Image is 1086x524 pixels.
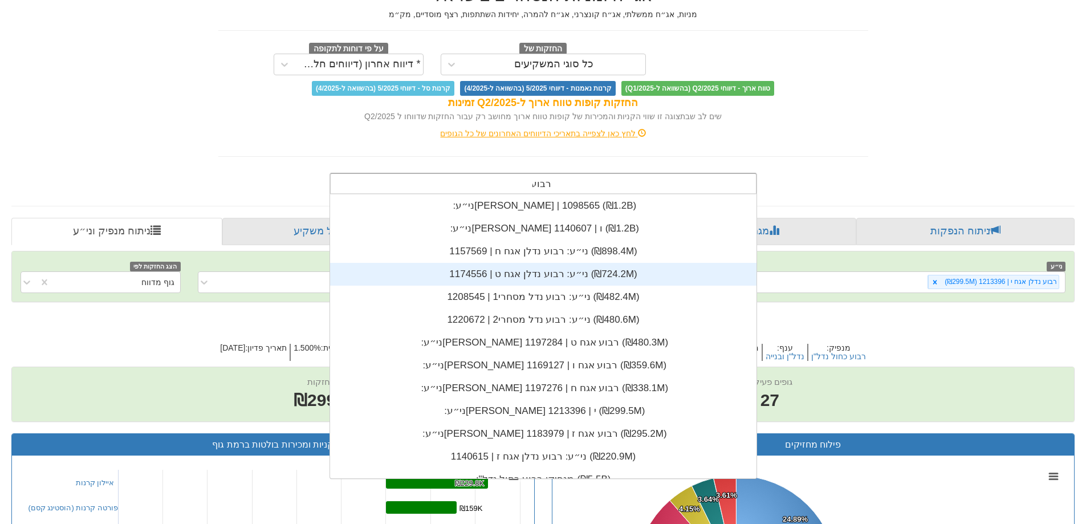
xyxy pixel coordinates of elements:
div: ני״ע: ‏רבוע נדל מסחרי1 | 1208545 ‎(₪482.4M)‎ [330,286,756,308]
tspan: ₪229.8K [455,479,485,488]
div: החזקות קופות טווח ארוך ל-Q2/2025 זמינות [218,96,868,111]
span: שווי החזקות [307,377,351,387]
span: קרנות נאמנות - דיווחי 5/2025 (בהשוואה ל-4/2025) [460,81,615,96]
div: מנפיק: ‏רבוע כחול נדל"ן ‎(₪5.5B)‎ [330,468,756,491]
a: איילון קרנות [76,478,115,487]
span: ני״ע [1047,262,1065,271]
span: קרנות סל - דיווחי 5/2025 (בהשוואה ל-4/2025) [312,81,454,96]
h5: תאריך פדיון : [DATE] [217,344,290,361]
button: רבוע כחול נדל"ן [811,352,866,361]
span: החזקות של [519,43,567,55]
h2: רבוע [PERSON_NAME] י | 1213396 - ניתוח ני״ע [11,314,1075,332]
tspan: 24.89% [783,515,808,523]
div: * דיווח אחרון (דיווחים חלקיים) [298,59,421,70]
div: ני״ע: ‏רבוע נדל מסחרי2 | 1220672 ‎(₪480.6M)‎ [330,308,756,331]
a: ניתוח הנפקות [856,218,1075,245]
div: ני״ע: ‏[PERSON_NAME] רבוע אגח ט | 1197284 ‎(₪480.3M)‎ [330,331,756,354]
h5: ענף : [762,344,807,361]
div: רבוע נדלן אגח י | 1213396 (₪299.5M) [941,275,1059,289]
div: ני״ע: ‏[PERSON_NAME] רבוע אגח ח | 1197276 ‎(₪338.1M)‎ [330,377,756,400]
div: ני״ע: ‏[PERSON_NAME] רבוע אגח ו | 1169127 ‎(₪359.6M)‎ [330,354,756,377]
span: הצג החזקות לפי [130,262,180,271]
span: טווח ארוך - דיווחי Q2/2025 (בהשוואה ל-Q1/2025) [621,81,774,96]
tspan: 3.64% [698,495,719,503]
span: ₪299.5M [294,391,364,409]
div: ני״ע: ‏[PERSON_NAME] | 1098565 ‎(₪1.2B)‎ [330,194,756,217]
div: לחץ כאן לצפייה בתאריכי הדיווחים האחרונים של כל הגופים [210,128,877,139]
a: פרופיל משקיע [222,218,437,245]
span: גופים פעילים [747,377,792,387]
span: 27 [747,388,792,413]
h3: פילוח מחזיקים [561,440,1066,450]
h5: מנפיק : [807,344,869,361]
div: גוף מדווח [141,277,174,288]
h3: קניות ומכירות בולטות ברמת גוף [21,440,526,450]
div: ני״ע: ‏[PERSON_NAME] ו | 1140607 ‎(₪1.2B)‎ [330,217,756,240]
a: ניתוח מנפיק וני״ע [11,218,222,245]
div: ני״ע: ‏[PERSON_NAME] י | 1213396 ‎(₪299.5M)‎ [330,400,756,423]
div: ני״ע: ‏רבוע נדלן אגח ז | 1140615 ‎(₪220.9M)‎ [330,445,756,468]
div: כל סוגי המשקיעים [514,59,593,70]
tspan: 4.15% [679,505,700,513]
tspan: ₪159K [459,504,483,513]
h5: מניות, אג״ח ממשלתי, אג״ח קונצרני, אג״ח להמרה, יחידות השתתפות, רצף מוסדיים, מק״מ [218,10,868,19]
tspan: 3.61% [716,491,737,499]
div: ני״ע: ‏רבוע נדלן אגח ט | 1174556 ‎(₪724.2M)‎ [330,263,756,286]
a: פורטה קרנות (הוסטינג קסם) [29,503,119,512]
span: על פי דוחות לתקופה [309,43,388,55]
div: שים לב שבתצוגה זו שווי הקניות והמכירות של קופות טווח ארוך מחושב רק עבור החזקות שדווחו ל Q2/2025 [218,111,868,122]
div: ני״ע: ‏רבוע נדלן אגח ח | 1157569 ‎(₪898.4M)‎ [330,240,756,263]
div: ני״ע: ‏[PERSON_NAME] רבוע אגח ז | 1183979 ‎(₪295.2M)‎ [330,423,756,445]
div: grid [330,194,756,514]
button: נדל"ן ובנייה [766,352,804,361]
h5: ריבית : 1.500% [290,344,343,361]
